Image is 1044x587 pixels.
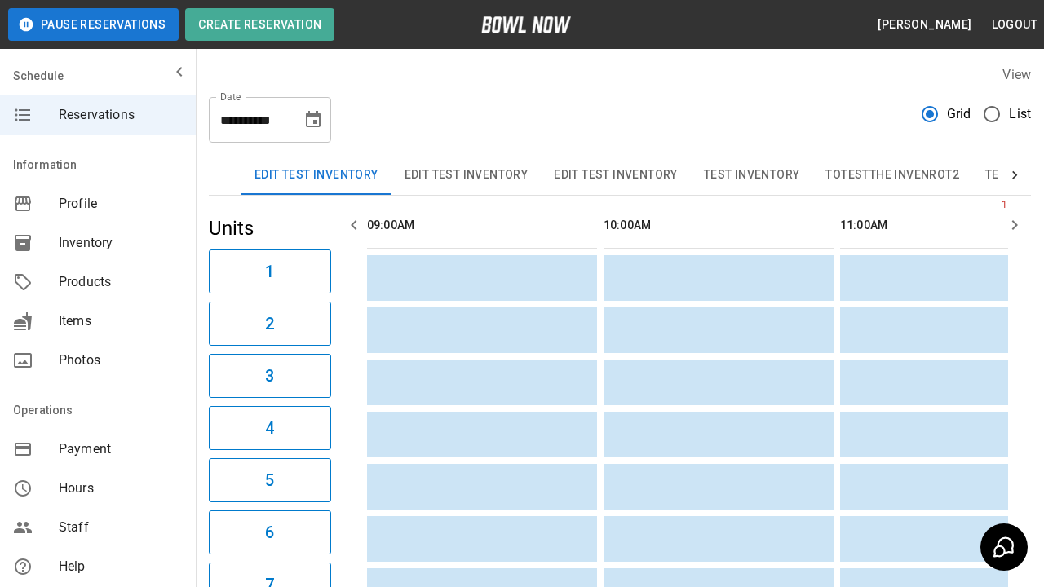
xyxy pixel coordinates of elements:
[297,104,330,136] button: Choose date, selected date is Sep 24, 2025
[241,156,391,195] button: Edit Test Inventory
[265,519,274,545] h6: 6
[265,258,274,285] h6: 1
[604,202,834,249] th: 10:00AM
[209,354,331,398] button: 3
[871,10,978,40] button: [PERSON_NAME]
[59,557,183,576] span: Help
[541,156,691,195] button: Edit Test Inventory
[812,156,972,195] button: TOTESTTHE INVENROT2
[59,194,183,214] span: Profile
[59,311,183,331] span: Items
[1009,104,1031,124] span: List
[265,363,274,389] h6: 3
[985,10,1044,40] button: Logout
[998,197,1002,214] span: 11:41AM
[59,233,183,253] span: Inventory
[209,406,331,450] button: 4
[59,518,183,537] span: Staff
[691,156,813,195] button: Test Inventory
[209,215,331,241] h5: Units
[265,467,274,493] h6: 5
[59,272,183,292] span: Products
[185,8,334,41] button: Create Reservation
[241,156,998,195] div: inventory tabs
[209,458,331,502] button: 5
[1002,67,1031,82] label: View
[59,479,183,498] span: Hours
[265,415,274,441] h6: 4
[367,202,597,249] th: 09:00AM
[209,302,331,346] button: 2
[209,510,331,554] button: 6
[265,311,274,337] h6: 2
[481,16,571,33] img: logo
[209,249,331,293] button: 1
[59,439,183,459] span: Payment
[59,105,183,125] span: Reservations
[947,104,971,124] span: Grid
[391,156,542,195] button: Edit Test Inventory
[59,351,183,370] span: Photos
[8,8,179,41] button: Pause Reservations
